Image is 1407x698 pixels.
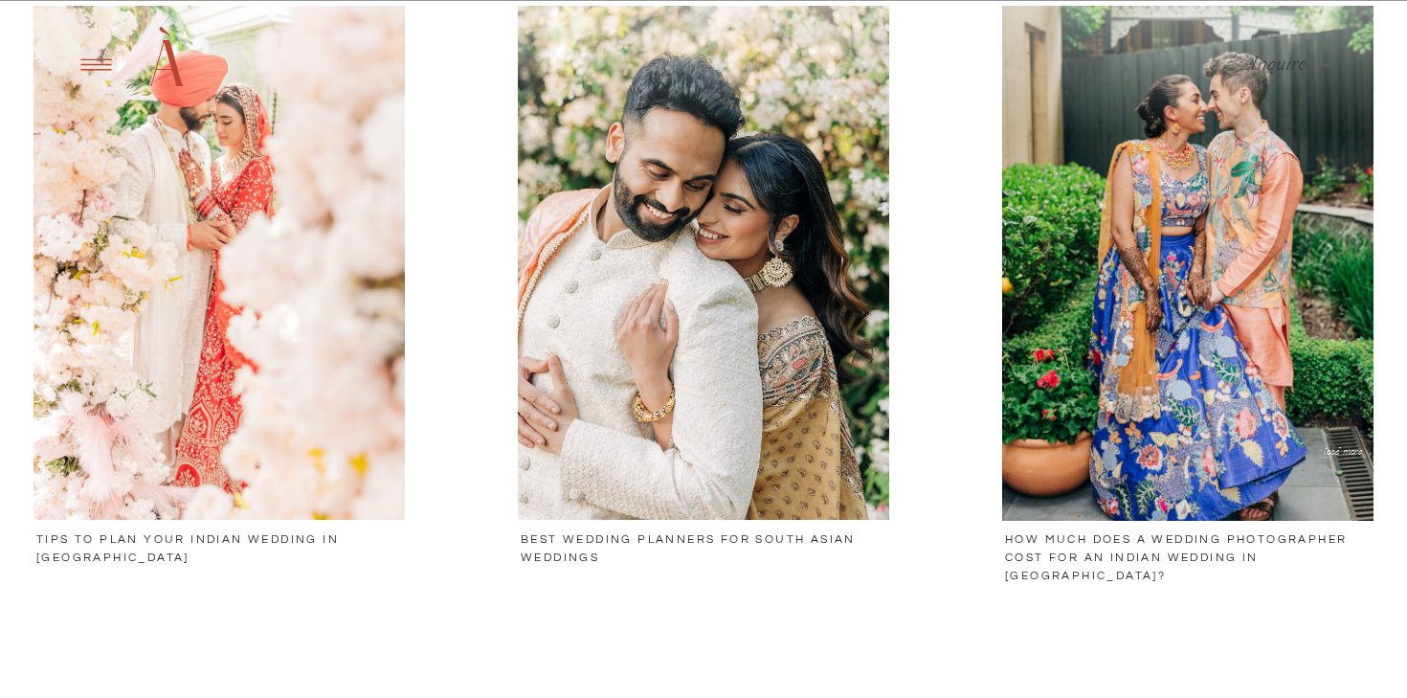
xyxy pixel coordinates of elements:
[521,530,887,564] a: Best Wedding planners For South Asian weddings
[1005,530,1371,564] a: How much does a wedding photographer cost for an Indian wedding in [GEOGRAPHIC_DATA]?
[1299,448,1386,465] a: load more
[1251,56,1307,75] a: Inquire
[36,530,403,564] a: Tips to plan your Indian Wedding in [GEOGRAPHIC_DATA]
[137,24,195,105] a: À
